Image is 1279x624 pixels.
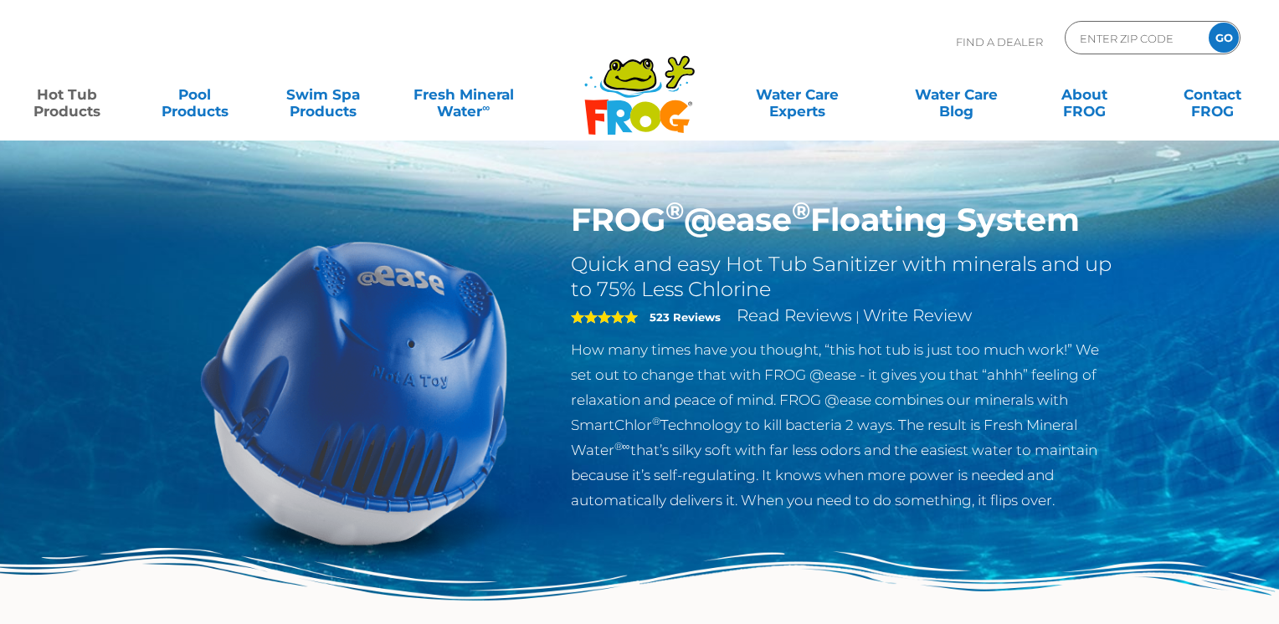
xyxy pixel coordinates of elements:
a: PoolProducts [145,78,244,111]
h2: Quick and easy Hot Tub Sanitizer with minerals and up to 75% Less Chlorine [571,252,1117,302]
img: hot-tub-product-atease-system.png [162,201,546,584]
a: ContactFROG [1163,78,1262,111]
p: How many times have you thought, “this hot tub is just too much work!” We set out to change that ... [571,337,1117,513]
a: Water CareExperts [716,78,877,111]
a: Water CareBlog [907,78,1006,111]
sup: ® [652,415,660,427]
img: Frog Products Logo [575,33,704,136]
sup: ® [792,196,810,225]
a: AboutFROG [1035,78,1134,111]
a: Fresh MineralWater∞ [401,78,526,111]
a: Swim SpaProducts [273,78,372,111]
h1: FROG @ease Floating System [571,201,1117,239]
sup: ®∞ [614,440,630,453]
a: Hot TubProducts [17,78,116,111]
span: | [855,309,860,325]
sup: ∞ [482,101,490,114]
p: Find A Dealer [956,21,1043,63]
span: 5 [571,310,638,324]
a: Read Reviews [737,305,852,325]
sup: ® [665,196,684,225]
strong: 523 Reviews [650,310,721,324]
a: Write Review [863,305,972,325]
input: GO [1209,23,1239,53]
